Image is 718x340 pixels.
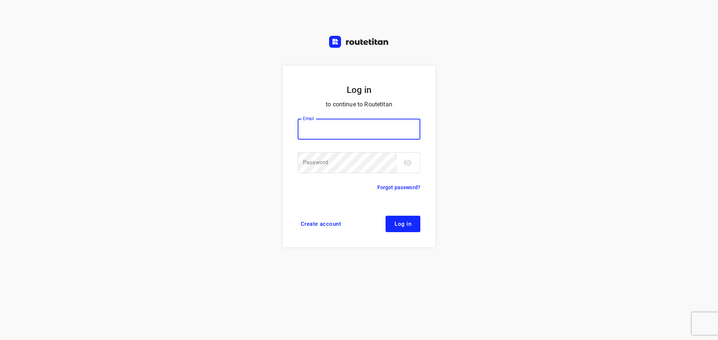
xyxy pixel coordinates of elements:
[298,99,420,110] p: to continue to Routetitan
[395,221,411,227] span: Log in
[301,221,341,227] span: Create account
[386,216,420,232] button: Log in
[298,216,344,232] a: Create account
[298,84,420,96] h5: Log in
[400,155,415,170] button: toggle password visibility
[377,183,420,192] a: Forgot password?
[329,36,389,48] img: Routetitan
[329,36,389,50] a: Routetitan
